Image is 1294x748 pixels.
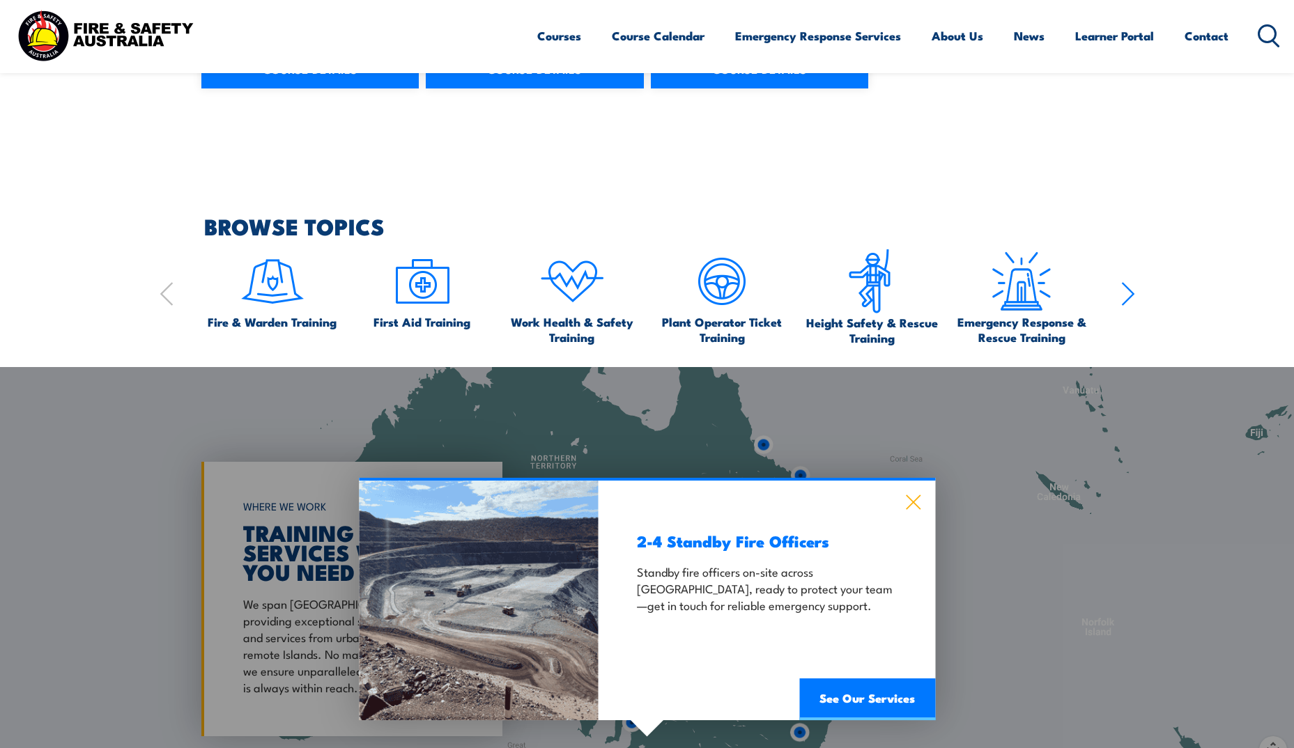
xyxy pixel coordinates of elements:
[637,533,897,549] h3: 2-4 Standby Fire Officers
[803,249,940,345] a: Height Safety & Rescue Training
[637,563,897,613] p: Standby fire officers on-site across [GEOGRAPHIC_DATA], ready to protect your team—get in touch f...
[989,249,1054,314] img: Emergency Response Icon
[612,17,704,54] a: Course Calendar
[1185,17,1228,54] a: Contact
[689,249,755,314] img: icon-5
[953,314,1090,345] span: Emergency Response & Rescue Training
[373,314,470,329] span: First Aid Training
[240,249,305,314] img: icon-1
[539,249,605,314] img: icon-4
[537,17,581,54] a: Courses
[504,249,640,345] a: Work Health & Safety Training
[799,678,935,720] a: See Our Services
[1075,17,1154,54] a: Learner Portal
[504,314,640,345] span: Work Health & Safety Training
[932,17,983,54] a: About Us
[803,315,940,345] span: Height Safety & Rescue Training
[208,314,337,329] span: Fire & Warden Training
[735,17,901,54] a: Emergency Response Services
[1014,17,1045,54] a: News
[373,249,470,329] a: First Aid Training
[390,249,455,314] img: icon-2
[953,249,1090,345] a: Emergency Response & Rescue Training
[654,314,790,345] span: Plant Operator Ticket Training
[208,249,337,329] a: Fire & Warden Training
[654,249,790,345] a: Plant Operator Ticket Training
[839,249,904,315] img: icon-6
[204,216,1135,235] h2: BROWSE TOPICS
